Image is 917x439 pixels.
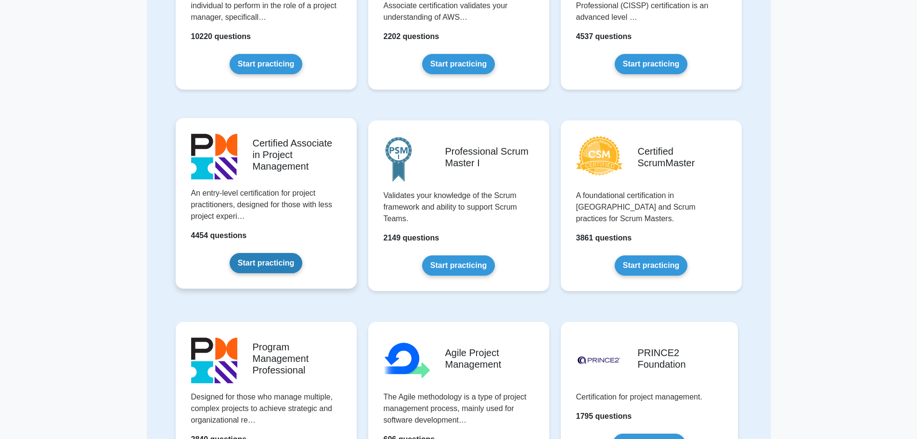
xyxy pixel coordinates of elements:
a: Start practicing [615,255,687,276]
a: Start practicing [230,54,302,74]
a: Start practicing [615,54,687,74]
a: Start practicing [230,253,302,273]
a: Start practicing [422,255,495,276]
a: Start practicing [422,54,495,74]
